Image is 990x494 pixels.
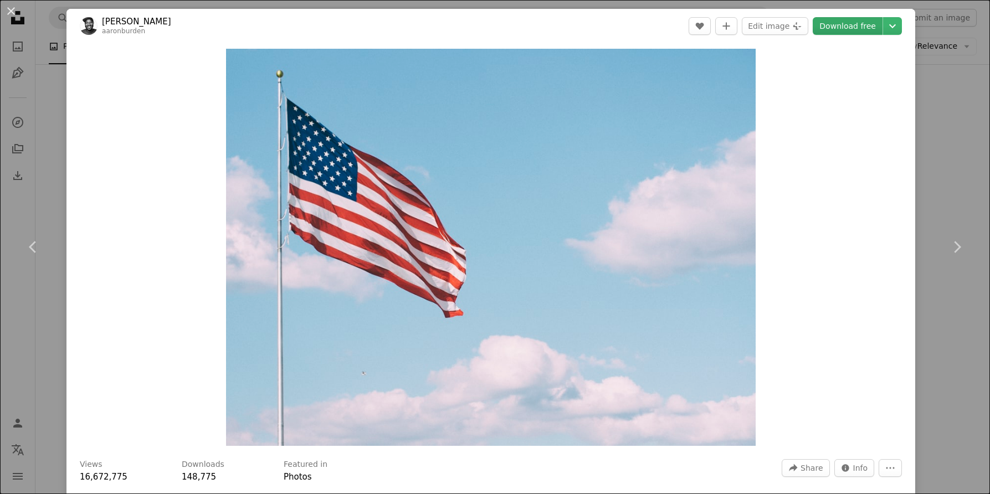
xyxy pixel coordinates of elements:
[924,194,990,300] a: Next
[284,472,312,482] a: Photos
[813,17,883,35] a: Download free
[715,17,737,35] button: Add to Collection
[80,17,98,35] img: Go to Aaron Burden's profile
[182,459,224,470] h3: Downloads
[80,472,127,482] span: 16,672,775
[80,459,102,470] h3: Views
[102,27,145,35] a: aaronburden
[226,49,756,446] button: Zoom in on this image
[853,460,868,476] span: Info
[742,17,808,35] button: Edit image
[226,49,756,446] img: flag of U.S.A. under white clouds during daytime
[102,16,171,27] a: [PERSON_NAME]
[182,472,216,482] span: 148,775
[801,460,823,476] span: Share
[883,17,902,35] button: Choose download size
[284,459,327,470] h3: Featured in
[834,459,875,477] button: Stats about this image
[689,17,711,35] button: Like
[782,459,829,477] button: Share this image
[879,459,902,477] button: More Actions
